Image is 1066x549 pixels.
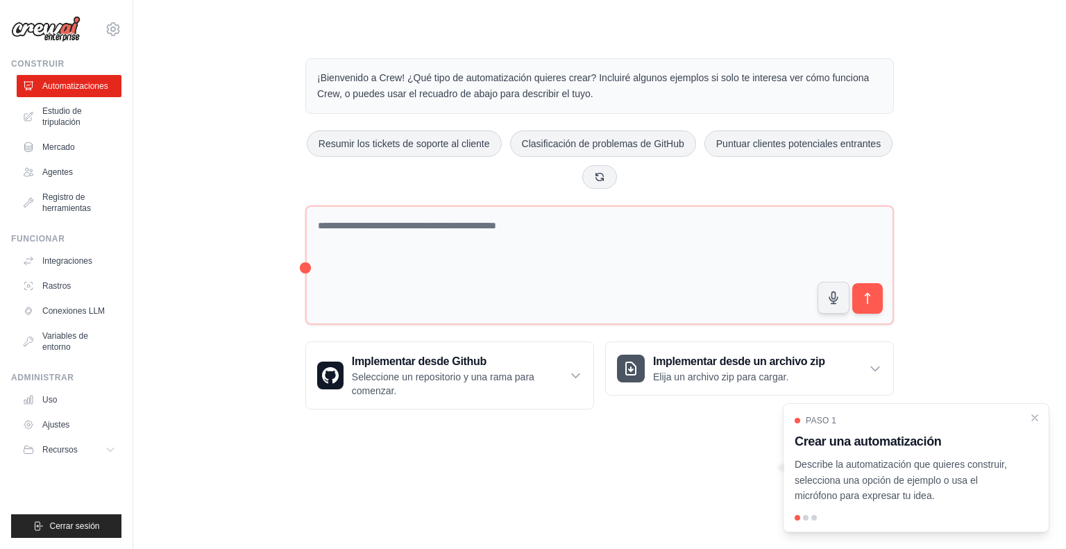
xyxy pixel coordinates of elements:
font: Estudio de tripulación [42,106,82,127]
font: Puntuar clientes potenciales entrantes [716,138,881,149]
a: Agentes [17,161,121,183]
font: Integraciones [42,256,92,266]
font: Agentes [42,167,73,177]
font: Funcionar [11,234,65,244]
button: Puntuar clientes potenciales entrantes [704,130,892,157]
font: Implementar desde Github [352,355,487,367]
font: ¡Bienvenido a Crew! ¿Qué tipo de automatización quieres crear? Incluiré algunos ejemplos si solo ... [317,72,869,99]
font: Paso 1 [806,416,836,425]
a: Integraciones [17,250,121,272]
button: Clasificación de problemas de GitHub [510,130,696,157]
button: Recursos [17,439,121,461]
font: Conexiones LLM [42,306,105,316]
a: Mercado [17,136,121,158]
font: Variables de entorno [42,331,88,352]
a: Registro de herramientas [17,186,121,219]
a: Rastros [17,275,121,297]
button: Cerrar sesión [11,514,121,538]
button: Cerrar el tutorial [1029,412,1040,423]
font: Uso [42,395,57,405]
font: Administrar [11,373,74,382]
a: Variables de entorno [17,325,121,358]
font: Elija un archivo zip para cargar. [653,371,788,382]
button: Resumir los tickets de soporte al cliente [307,130,502,157]
font: Recursos [42,445,78,455]
a: Ajustes [17,414,121,436]
font: Automatizaciones [42,81,108,91]
a: Estudio de tripulación [17,100,121,133]
font: Cerrar sesión [49,521,99,531]
font: Implementar desde un archivo zip [653,355,825,367]
font: Crear una automatización [795,434,941,448]
font: Clasificación de problemas de GitHub [522,138,684,149]
font: Seleccione un repositorio y una rama para comenzar. [352,371,534,396]
font: Registro de herramientas [42,192,91,213]
a: Conexiones LLM [17,300,121,322]
img: Logo [11,16,81,42]
font: Rastros [42,281,71,291]
font: Resumir los tickets de soporte al cliente [319,138,490,149]
font: Mercado [42,142,75,152]
font: Describe la automatización que quieres construir, selecciona una opción de ejemplo o usa el micró... [795,459,1007,502]
a: Automatizaciones [17,75,121,97]
a: Uso [17,389,121,411]
font: Ajustes [42,420,69,430]
font: Construir [11,59,65,69]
